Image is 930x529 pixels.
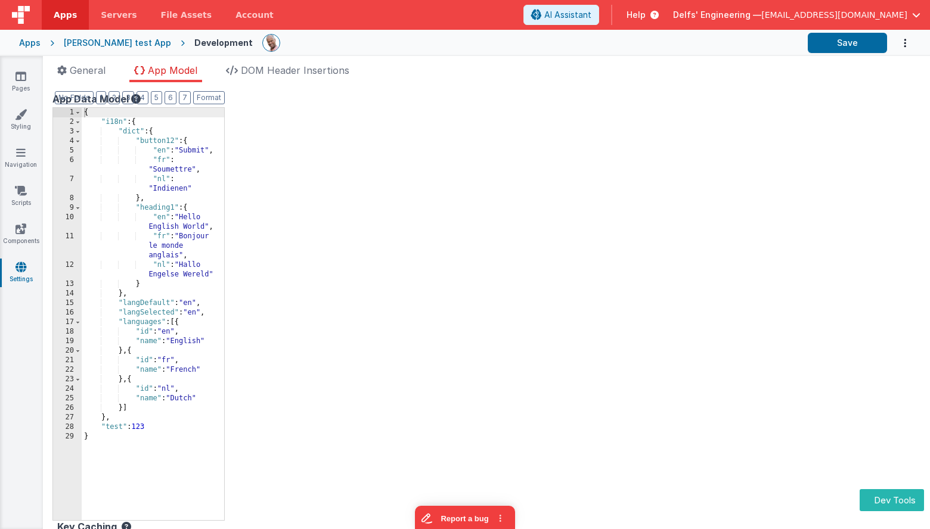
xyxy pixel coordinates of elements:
button: 2 [108,91,120,104]
div: 9 [53,203,82,213]
div: 13 [53,279,82,289]
div: 25 [53,394,82,403]
div: 10 [53,213,82,232]
div: 23 [53,375,82,384]
div: 16 [53,308,82,318]
div: 15 [53,298,82,308]
div: 12 [53,260,82,279]
button: 6 [165,91,176,104]
button: 3 [122,91,134,104]
div: 7 [53,175,82,194]
span: DOM Header Insertions [241,64,349,76]
button: 4 [137,91,148,104]
div: 6 [53,155,82,175]
span: [EMAIL_ADDRESS][DOMAIN_NAME] [761,9,907,21]
div: 24 [53,384,82,394]
div: 29 [53,432,82,441]
img: 11ac31fe5dc3d0eff3fbbbf7b26fa6e1 [263,35,280,51]
span: Servers [101,9,137,21]
span: Delfs' Engineering — [673,9,761,21]
span: App Model [148,64,197,76]
button: 1 [96,91,106,104]
div: 2 [53,117,82,127]
div: 3 [53,127,82,136]
button: Options [887,31,911,55]
button: 5 [151,91,162,104]
div: 26 [53,403,82,413]
div: 28 [53,422,82,432]
div: Development [194,37,253,49]
div: 22 [53,365,82,375]
button: Save [808,33,887,53]
div: 1 [53,108,82,117]
button: Format [193,91,225,104]
div: Apps [19,37,41,49]
button: AI Assistant [523,5,599,25]
button: Dev Tools [860,489,924,511]
div: App Data Model [52,92,225,106]
span: AI Assistant [544,9,591,21]
span: File Assets [161,9,212,21]
div: 27 [53,413,82,422]
div: 5 [53,146,82,155]
div: 14 [53,289,82,298]
span: Apps [54,9,77,21]
div: 8 [53,194,82,203]
div: [PERSON_NAME] test App [64,37,171,49]
button: No Folds [55,91,94,104]
div: 19 [53,337,82,346]
button: 7 [179,91,191,104]
div: 18 [53,327,82,337]
div: 17 [53,318,82,327]
div: 11 [53,232,82,260]
span: Help [627,9,646,21]
button: Delfs' Engineering — [EMAIL_ADDRESS][DOMAIN_NAME] [673,9,920,21]
div: 4 [53,136,82,146]
div: 21 [53,356,82,365]
div: 20 [53,346,82,356]
span: General [70,64,106,76]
